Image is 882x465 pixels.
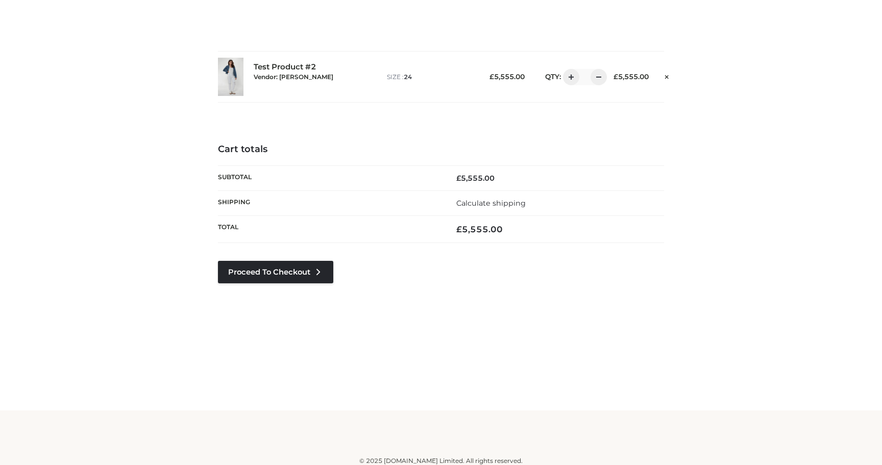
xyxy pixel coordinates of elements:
span: £ [456,224,462,234]
div: Test Product #2 [254,62,377,91]
h4: Cart totals [218,144,664,155]
span: £ [456,174,461,183]
bdi: 5,555.00 [456,174,495,183]
bdi: 5,555.00 [489,72,525,81]
a: Proceed to Checkout [218,261,333,283]
p: size : [387,72,479,82]
span: £ [489,72,494,81]
th: Total [218,216,441,243]
a: Remove this item [659,69,674,82]
span: 24 [404,73,412,81]
a: Calculate shipping [456,199,526,208]
div: QTY: [535,69,603,85]
th: Shipping [218,190,441,215]
bdi: 5,555.00 [614,72,649,81]
bdi: 5,555.00 [456,224,503,234]
span: £ [614,72,618,81]
th: Subtotal [218,165,441,190]
small: Vendor: [PERSON_NAME] [254,73,333,81]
